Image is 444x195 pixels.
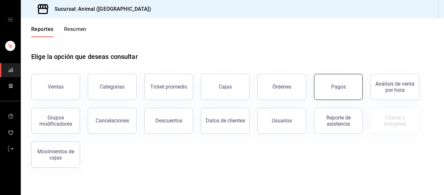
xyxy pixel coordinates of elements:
[201,108,250,134] button: Datos de clientes
[31,74,80,100] button: Ventas
[144,108,193,134] button: Descuentos
[8,17,13,22] button: open drawer
[48,84,64,90] div: Ventas
[375,81,415,93] div: Análisis de venta por hora
[64,26,86,37] button: Resumen
[331,84,346,90] div: Pagos
[371,74,419,100] button: Análisis de venta por hora
[100,84,124,90] div: Categorías
[219,84,232,90] div: Cajas
[257,74,306,100] button: Órdenes
[371,108,419,134] button: Contrata inventarios para ver este reporte
[88,74,137,100] button: Categorías
[272,118,292,124] div: Usuarios
[257,108,306,134] button: Usuarios
[96,118,129,124] div: Cancelaciones
[31,108,80,134] button: Grupos modificadores
[88,108,137,134] button: Cancelaciones
[144,74,193,100] button: Ticket promedio
[35,115,76,127] div: Grupos modificadores
[206,118,245,124] div: Datos de clientes
[201,74,250,100] button: Cajas
[375,115,415,127] div: Costos y márgenes
[314,74,363,100] button: Pagos
[155,118,182,124] div: Descuentos
[272,84,291,90] div: Órdenes
[31,52,138,62] h1: Elige la opción que deseas consultar
[314,108,363,134] button: Reporte de asistencia
[31,142,80,168] button: Movimientos de cajas
[31,26,86,37] div: navigation tabs
[31,26,54,37] button: Reportes
[318,115,359,127] div: Reporte de asistencia
[49,5,151,13] h3: Sucursal: Animal ([GEOGRAPHIC_DATA])
[150,84,187,90] div: Ticket promedio
[35,148,76,161] div: Movimientos de cajas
